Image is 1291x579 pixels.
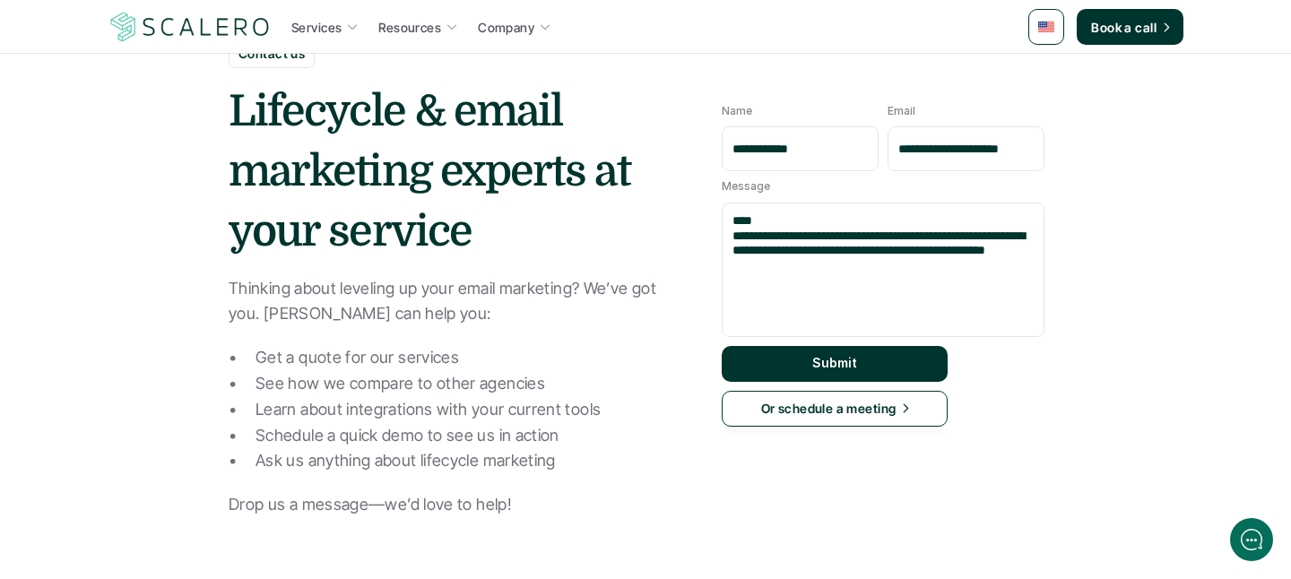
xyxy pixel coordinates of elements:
span: We run on Gist [150,463,227,475]
p: Get a quote for our services [256,345,677,371]
h1: Hi! Welcome to Scalero. [27,87,332,116]
p: Company [478,18,534,37]
button: Submit [722,346,948,382]
p: Email [888,105,915,117]
p: Thinking about leveling up your email marketing? We’ve got you. [PERSON_NAME] can help you: [229,276,677,328]
a: Book a call [1077,9,1183,45]
p: Book a call [1091,18,1157,37]
p: Services [291,18,342,37]
a: Scalero company logo [108,11,273,43]
h1: Lifecycle & email marketing experts at your service [229,82,677,263]
textarea: Message [722,203,1044,337]
p: Message [722,180,770,193]
a: Or schedule a meeting [722,391,948,427]
p: Learn about integrations with your current tools [256,397,677,423]
p: Submit [812,356,857,371]
p: Schedule a quick demo to see us in action [256,423,677,449]
p: Ask us anything about lifecycle marketing [256,448,677,474]
p: Resources [378,18,441,37]
input: Email [888,126,1044,171]
span: New conversation [116,248,215,263]
iframe: gist-messenger-bubble-iframe [1230,518,1273,561]
h2: Let us know if we can help with lifecycle marketing. [27,119,332,205]
p: See how we compare to other agencies [256,371,677,397]
img: Scalero company logo [108,10,273,44]
p: Drop us a message—we’d love to help! [229,492,677,518]
p: Name [722,105,752,117]
button: New conversation [28,238,331,273]
input: Name [722,126,879,171]
p: Or schedule a meeting [761,399,897,418]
